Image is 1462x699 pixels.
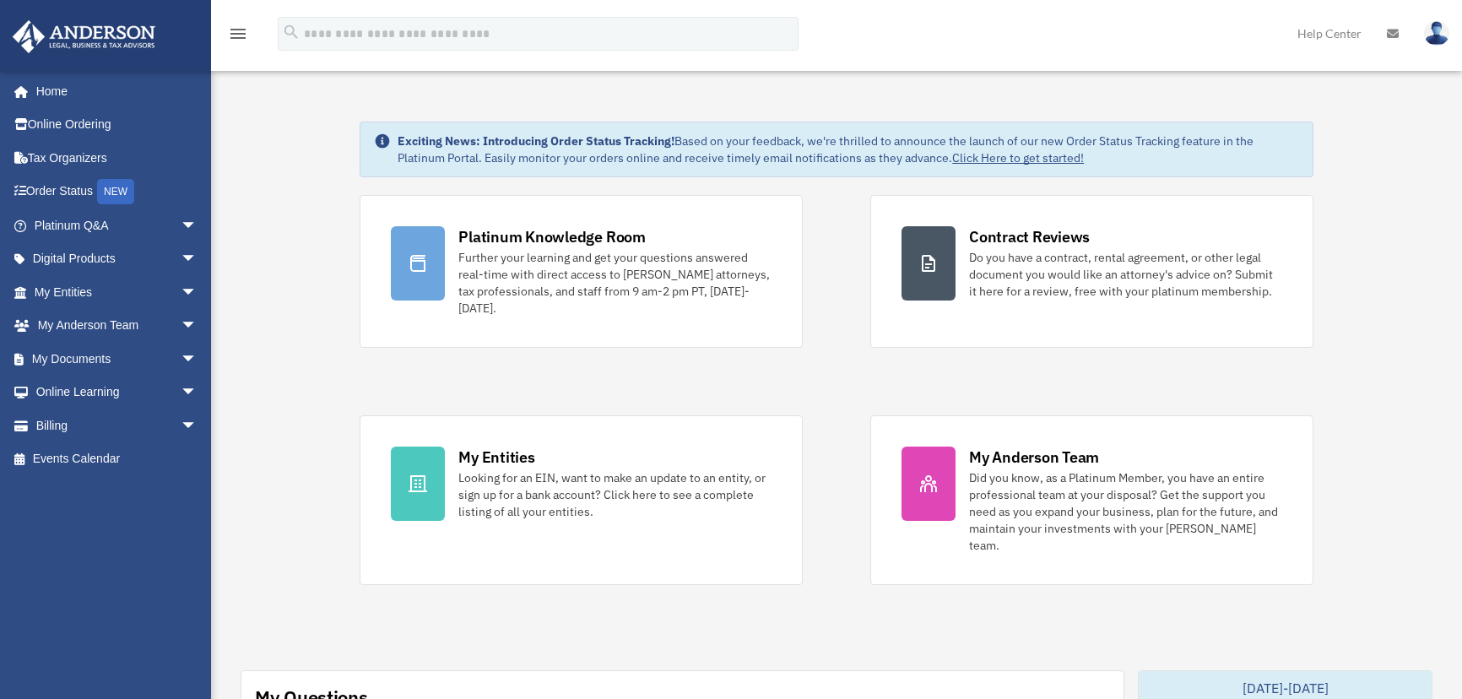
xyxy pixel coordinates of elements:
a: Events Calendar [12,442,223,476]
img: User Pic [1424,21,1449,46]
div: Do you have a contract, rental agreement, or other legal document you would like an attorney's ad... [969,249,1282,300]
div: My Anderson Team [969,447,1099,468]
a: Online Learningarrow_drop_down [12,376,223,409]
span: arrow_drop_down [181,409,214,443]
a: Order StatusNEW [12,175,223,209]
a: Contract Reviews Do you have a contract, rental agreement, or other legal document you would like... [870,195,1313,348]
span: arrow_drop_down [181,209,214,243]
a: My Anderson Teamarrow_drop_down [12,309,223,343]
a: Platinum Knowledge Room Further your learning and get your questions answered real-time with dire... [360,195,803,348]
i: menu [228,24,248,44]
span: arrow_drop_down [181,376,214,410]
a: Online Ordering [12,108,223,142]
div: Further your learning and get your questions answered real-time with direct access to [PERSON_NAM... [458,249,772,317]
a: My Anderson Team Did you know, as a Platinum Member, you have an entire professional team at your... [870,415,1313,585]
div: Did you know, as a Platinum Member, you have an entire professional team at your disposal? Get th... [969,469,1282,554]
div: My Entities [458,447,534,468]
div: Based on your feedback, we're thrilled to announce the launch of our new Order Status Tracking fe... [398,133,1299,166]
a: Click Here to get started! [952,150,1084,165]
span: arrow_drop_down [181,275,214,310]
a: My Entitiesarrow_drop_down [12,275,223,309]
i: search [282,23,301,41]
a: Home [12,74,214,108]
a: My Entities Looking for an EIN, want to make an update to an entity, or sign up for a bank accoun... [360,415,803,585]
div: Looking for an EIN, want to make an update to an entity, or sign up for a bank account? Click her... [458,469,772,520]
a: Digital Productsarrow_drop_down [12,242,223,276]
span: arrow_drop_down [181,342,214,377]
span: arrow_drop_down [181,309,214,344]
div: Platinum Knowledge Room [458,226,646,247]
div: NEW [97,179,134,204]
span: arrow_drop_down [181,242,214,277]
a: Billingarrow_drop_down [12,409,223,442]
img: Anderson Advisors Platinum Portal [8,20,160,53]
a: Tax Organizers [12,141,223,175]
a: Platinum Q&Aarrow_drop_down [12,209,223,242]
a: My Documentsarrow_drop_down [12,342,223,376]
strong: Exciting News: Introducing Order Status Tracking! [398,133,674,149]
div: Contract Reviews [969,226,1090,247]
a: menu [228,30,248,44]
